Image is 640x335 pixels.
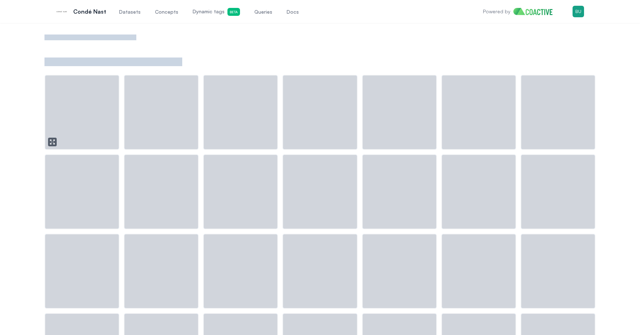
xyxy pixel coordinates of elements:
span: Datasets [119,8,141,15]
img: Menu for the logged in user [573,6,584,17]
span: Queries [254,8,272,15]
img: Home [513,8,558,15]
span: Beta [227,8,240,16]
span: Concepts [155,8,178,15]
p: Condé Nast [73,7,106,16]
p: Powered by [483,8,510,15]
img: Condé Nast [56,6,67,17]
span: Dynamic tags [193,8,240,16]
